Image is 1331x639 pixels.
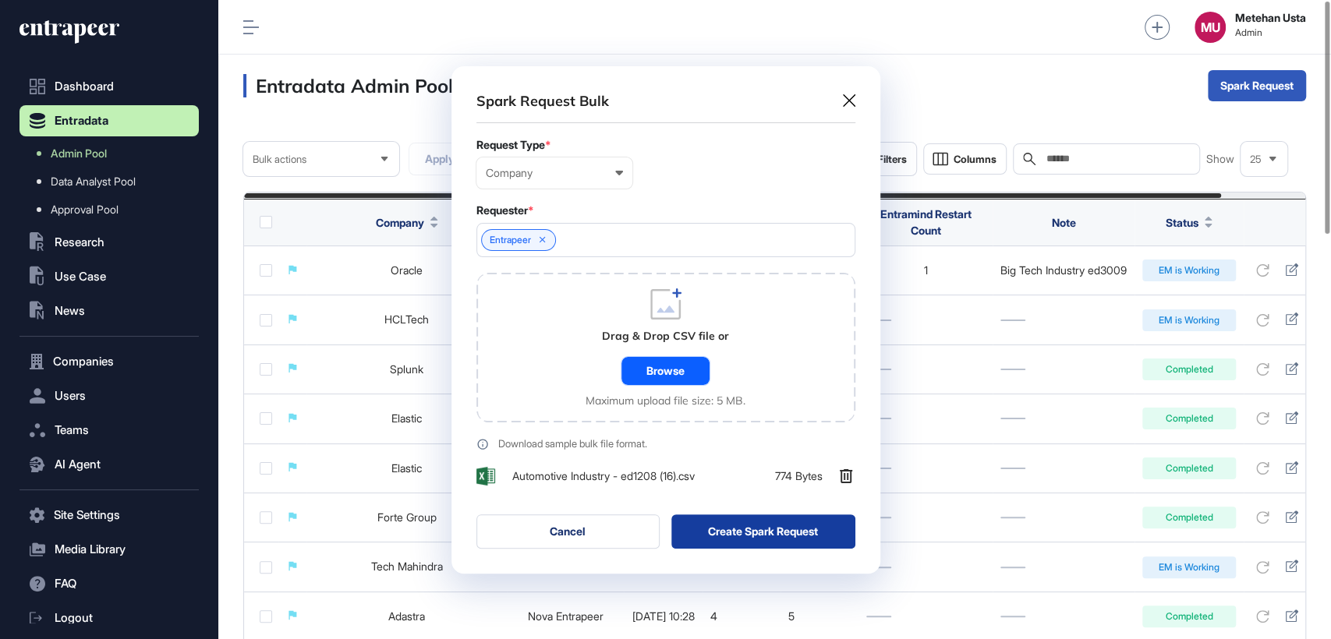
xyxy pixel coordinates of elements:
div: Maximum upload file size: 5 MB. [586,394,745,407]
div: Company [486,167,623,179]
div: Drag & Drop CSV file or [602,329,729,344]
span: Automotive Industry - ed1208 (16).csv [512,470,695,482]
a: Download sample bulk file format. [476,438,855,450]
div: Spark Request Bulk [476,91,609,111]
button: Create Spark Request [671,514,855,549]
span: Entrapeer [490,235,531,245]
span: 774 Bytes [775,470,823,482]
button: Cancel [476,514,660,549]
div: Requester [476,204,855,217]
img: AhpaqJCb49MR9Xxu7SkuGhZYRwWha62sieDtiJP64QGBCNNHjaAAAAAElFTkSuQmCC [476,467,495,485]
div: Request Type [476,139,855,151]
div: Download sample bulk file format. [498,439,647,449]
div: Browse [621,357,710,385]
